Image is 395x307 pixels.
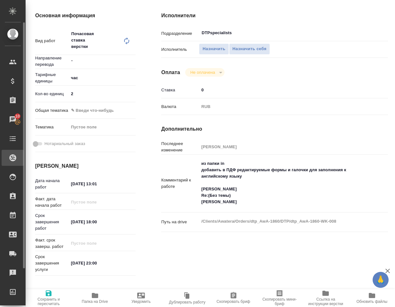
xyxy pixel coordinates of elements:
[164,289,210,307] button: Дублировать работу
[229,43,270,55] button: Назначить себя
[44,141,85,147] span: Нотариальный заказ
[161,87,199,93] p: Ставка
[210,289,257,307] button: Скопировать бриф
[161,30,199,37] p: Подразделение
[199,216,369,227] textarea: /Clients/Awatera/Orders/dtp_AwA-1860/DTP/dtp_AwA-1860-WK-008
[35,196,69,209] p: Факт. дата начала работ
[35,254,69,273] p: Срок завершения услуги
[35,91,69,97] p: Кол-во единиц
[199,158,369,207] textarea: из папки in добавить в ПДФ редактируемые формы и галочки для заполнения к английскому языку [PERS...
[217,299,250,304] span: Скопировать бриф
[373,272,389,288] button: 🙏
[26,289,72,307] button: Сохранить и пересчитать
[161,69,180,76] h4: Оплата
[35,107,69,114] p: Общая тематика
[69,89,136,98] input: ✎ Введи что-нибудь
[12,113,24,119] span: 10
[161,219,199,225] p: Путь на drive
[35,178,69,190] p: Дата начала работ
[72,289,118,307] button: Папка на Drive
[35,55,69,68] p: Направление перевода
[161,12,388,19] h4: Исполнители
[69,105,136,116] div: ✎ Введи что-нибудь
[35,237,69,250] p: Факт. срок заверш. работ
[260,297,299,306] span: Скопировать мини-бриф
[29,297,68,306] span: Сохранить и пересчитать
[69,197,125,207] input: Пустое поле
[71,124,128,130] div: Пустое поле
[69,217,125,226] input: ✎ Введи что-нибудь
[118,289,164,307] button: Уведомить
[35,72,69,84] p: Тарифные единицы
[132,60,133,61] button: Open
[35,124,69,130] p: Тематика
[69,122,136,133] div: Пустое поле
[375,273,386,287] span: 🙏
[366,32,367,34] button: Open
[35,162,136,170] h4: [PERSON_NAME]
[161,177,199,190] p: Комментарий к работе
[82,299,108,304] span: Папка на Drive
[161,141,199,153] p: Последнее изменение
[69,179,125,188] input: ✎ Введи что-нибудь
[169,300,205,304] span: Дублировать работу
[161,46,199,53] p: Исполнитель
[199,101,369,112] div: RUB
[35,38,69,44] p: Вид работ
[202,45,225,53] span: Назначить
[69,239,125,248] input: Пустое поле
[257,289,303,307] button: Скопировать мини-бриф
[69,73,136,83] div: час
[233,45,266,53] span: Назначить себя
[69,258,125,268] input: ✎ Введи что-нибудь
[161,104,199,110] p: Валюта
[199,43,229,55] button: Назначить
[35,12,136,19] h4: Основная информация
[188,70,217,75] button: Не оплачена
[349,289,395,307] button: Обновить файлы
[131,299,151,304] span: Уведомить
[199,85,369,95] input: ✎ Введи что-нибудь
[161,125,388,133] h4: Дополнительно
[199,142,369,151] input: Пустое поле
[35,212,69,232] p: Срок завершения работ
[306,297,345,306] span: Ссылка на инструкции верстки
[185,68,225,77] div: Не оплачена
[303,289,349,307] button: Ссылка на инструкции верстки
[357,299,388,304] span: Обновить файлы
[2,111,24,127] a: 10
[71,107,128,114] div: ✎ Введи что-нибудь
